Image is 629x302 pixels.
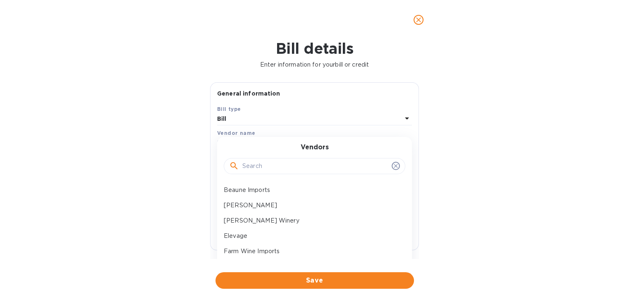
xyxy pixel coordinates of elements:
[224,201,399,210] p: [PERSON_NAME]
[224,216,399,225] p: [PERSON_NAME] Winery
[242,160,388,173] input: Search
[215,272,414,289] button: Save
[217,106,241,112] b: Bill type
[224,186,399,194] p: Beaune Imports
[409,10,428,30] button: close
[7,40,622,57] h1: Bill details
[217,90,280,97] b: General information
[224,232,399,240] p: Elevage
[217,139,275,147] p: Select vendor name
[301,144,329,151] h3: Vendors
[7,60,622,69] p: Enter information for your bill or credit
[217,130,255,136] b: Vendor name
[224,247,399,256] p: Farm Wine Imports
[222,276,407,285] span: Save
[217,115,227,122] b: Bill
